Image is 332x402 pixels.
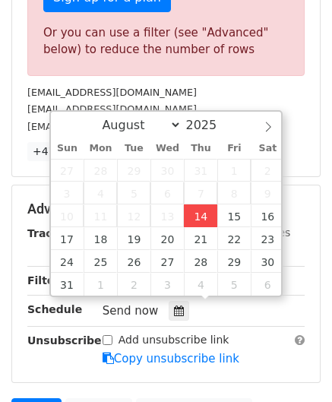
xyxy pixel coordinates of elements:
[84,159,117,182] span: July 28, 2025
[150,159,184,182] span: July 30, 2025
[217,159,251,182] span: August 1, 2025
[184,227,217,250] span: August 21, 2025
[150,250,184,273] span: August 27, 2025
[84,182,117,204] span: August 4, 2025
[43,24,289,59] div: Or you can use a filter (see "Advanced" below) to reduce the number of rows
[251,204,284,227] span: August 16, 2025
[84,273,117,296] span: September 1, 2025
[251,159,284,182] span: August 2, 2025
[184,182,217,204] span: August 7, 2025
[217,144,251,154] span: Fri
[119,332,229,348] label: Add unsubscribe link
[217,182,251,204] span: August 8, 2025
[217,273,251,296] span: September 5, 2025
[51,204,84,227] span: August 10, 2025
[184,273,217,296] span: September 4, 2025
[84,250,117,273] span: August 25, 2025
[27,303,82,315] strong: Schedule
[150,273,184,296] span: September 3, 2025
[217,227,251,250] span: August 22, 2025
[51,182,84,204] span: August 3, 2025
[51,273,84,296] span: August 31, 2025
[256,329,332,402] iframe: Chat Widget
[27,142,91,161] a: +47 more
[217,204,251,227] span: August 15, 2025
[117,204,150,227] span: August 12, 2025
[27,87,197,98] small: [EMAIL_ADDRESS][DOMAIN_NAME]
[251,250,284,273] span: August 30, 2025
[251,144,284,154] span: Sat
[27,274,66,286] strong: Filters
[184,204,217,227] span: August 14, 2025
[150,204,184,227] span: August 13, 2025
[51,227,84,250] span: August 17, 2025
[150,182,184,204] span: August 6, 2025
[27,201,305,217] h5: Advanced
[103,304,159,318] span: Send now
[117,182,150,204] span: August 5, 2025
[117,159,150,182] span: July 29, 2025
[117,273,150,296] span: September 2, 2025
[251,227,284,250] span: August 23, 2025
[84,204,117,227] span: August 11, 2025
[51,159,84,182] span: July 27, 2025
[27,334,102,347] strong: Unsubscribe
[182,118,236,132] input: Year
[27,121,197,132] small: [EMAIL_ADDRESS][DOMAIN_NAME]
[84,227,117,250] span: August 18, 2025
[150,227,184,250] span: August 20, 2025
[27,227,78,239] strong: Tracking
[150,144,184,154] span: Wed
[103,352,239,366] a: Copy unsubscribe link
[184,144,217,154] span: Thu
[51,144,84,154] span: Sun
[251,182,284,204] span: August 9, 2025
[117,227,150,250] span: August 19, 2025
[51,250,84,273] span: August 24, 2025
[184,250,217,273] span: August 28, 2025
[84,144,117,154] span: Mon
[117,144,150,154] span: Tue
[251,273,284,296] span: September 6, 2025
[217,250,251,273] span: August 29, 2025
[117,250,150,273] span: August 26, 2025
[184,159,217,182] span: July 31, 2025
[27,103,197,115] small: [EMAIL_ADDRESS][DOMAIN_NAME]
